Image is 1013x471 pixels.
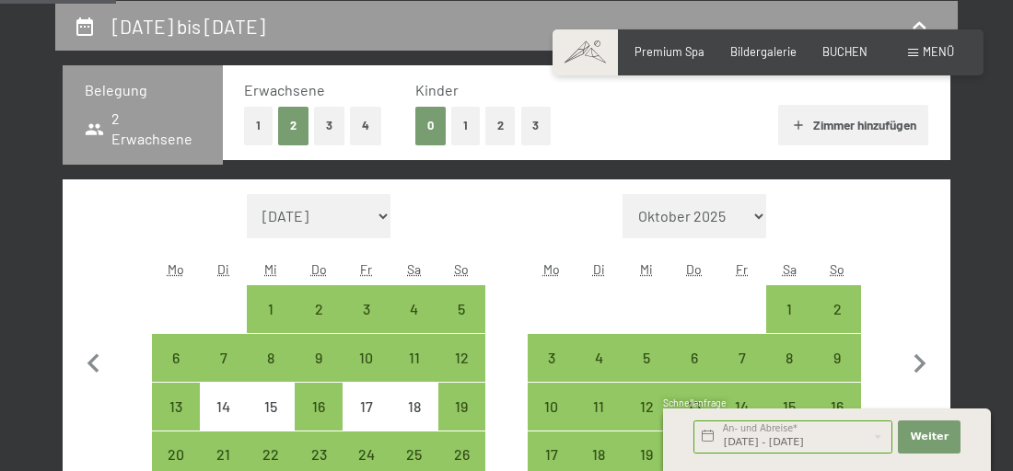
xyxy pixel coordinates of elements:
div: Mon Nov 10 2025 [528,383,576,431]
div: Anreise möglich [343,285,390,333]
div: Anreise möglich [766,334,814,382]
a: Premium Spa [635,44,704,59]
h3: Belegung [85,80,201,100]
div: Mon Oct 06 2025 [152,334,200,382]
div: 12 [440,350,484,395]
div: Anreise möglich [766,285,814,333]
div: Tue Nov 04 2025 [575,334,623,382]
div: 7 [202,350,246,395]
abbr: Sonntag [454,261,469,277]
button: 0 [415,107,446,144]
button: 2 [278,107,309,144]
div: 6 [154,350,198,395]
div: 12 [624,399,669,443]
div: Anreise möglich [295,383,343,431]
div: 10 [530,399,574,443]
div: Anreise möglich [813,285,861,333]
button: 3 [521,107,552,144]
div: Thu Oct 09 2025 [295,334,343,382]
div: Sat Oct 11 2025 [390,334,438,382]
div: Sun Oct 05 2025 [438,285,486,333]
div: 17 [344,399,389,443]
h2: [DATE] bis [DATE] [112,15,265,38]
div: 11 [392,350,437,395]
div: 8 [249,350,293,395]
div: Anreise möglich [295,285,343,333]
div: 18 [392,399,437,443]
div: Anreise möglich [766,383,814,431]
div: Anreise möglich [390,334,438,382]
div: Tue Nov 11 2025 [575,383,623,431]
div: Anreise möglich [152,383,200,431]
abbr: Dienstag [217,261,229,277]
div: Thu Oct 02 2025 [295,285,343,333]
div: Fri Oct 17 2025 [343,383,390,431]
div: Anreise möglich [670,383,718,431]
span: Schnellanfrage [663,397,727,408]
div: Sat Oct 04 2025 [390,285,438,333]
div: Sun Nov 09 2025 [813,334,861,382]
div: 1 [768,302,812,346]
div: Anreise nicht möglich [200,383,248,431]
div: Anreise möglich [718,334,766,382]
div: Anreise möglich [575,383,623,431]
abbr: Donnerstag [311,261,327,277]
div: 10 [344,350,389,395]
div: 15 [249,399,293,443]
div: Fri Nov 07 2025 [718,334,766,382]
div: 13 [154,399,198,443]
div: 5 [624,350,669,395]
div: 5 [440,302,484,346]
span: Bildergalerie [730,44,797,59]
button: Zimmer hinzufügen [778,105,928,145]
div: Anreise möglich [247,334,295,382]
div: Tue Oct 14 2025 [200,383,248,431]
span: Erwachsene [244,81,325,98]
div: 16 [297,399,341,443]
button: 4 [350,107,381,144]
div: Anreise nicht möglich [390,383,438,431]
abbr: Freitag [736,261,748,277]
div: Anreise möglich [813,334,861,382]
div: 2 [815,302,859,346]
div: Anreise möglich [247,285,295,333]
div: Anreise nicht möglich [343,383,390,431]
abbr: Freitag [360,261,372,277]
div: Mon Oct 13 2025 [152,383,200,431]
div: Sat Nov 08 2025 [766,334,814,382]
abbr: Montag [168,261,184,277]
div: Anreise möglich [390,285,438,333]
div: 4 [576,350,621,395]
div: 1 [249,302,293,346]
div: Thu Oct 16 2025 [295,383,343,431]
div: 9 [297,350,341,395]
div: 7 [720,350,764,395]
div: Fri Oct 10 2025 [343,334,390,382]
abbr: Samstag [783,261,797,277]
div: Anreise möglich [438,285,486,333]
div: 14 [202,399,246,443]
div: Anreise möglich [152,334,200,382]
div: 9 [815,350,859,395]
div: 2 [297,302,341,346]
div: Anreise möglich [295,334,343,382]
button: 3 [314,107,344,144]
div: Sun Nov 02 2025 [813,285,861,333]
div: Sat Nov 15 2025 [766,383,814,431]
div: 8 [768,350,812,395]
div: 19 [440,399,484,443]
span: Kinder [415,81,459,98]
a: BUCHEN [822,44,867,59]
div: Fri Oct 03 2025 [343,285,390,333]
div: Sat Nov 01 2025 [766,285,814,333]
abbr: Sonntag [830,261,844,277]
div: Sun Oct 19 2025 [438,383,486,431]
abbr: Mittwoch [640,261,653,277]
div: Anreise möglich [670,334,718,382]
div: Sun Nov 16 2025 [813,383,861,431]
button: 1 [244,107,273,144]
div: Sat Oct 18 2025 [390,383,438,431]
div: Anreise möglich [528,383,576,431]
